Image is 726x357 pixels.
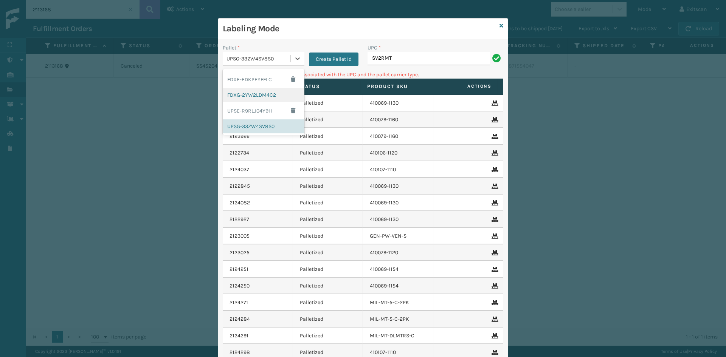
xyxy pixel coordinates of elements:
[223,88,304,102] div: FDXG-2YW2LDM4C2
[363,178,433,195] td: 410069-1130
[293,244,363,261] td: Palletized
[363,228,433,244] td: GEN-PW-VEN-S
[293,95,363,111] td: Palletized
[363,244,433,261] td: 410079-1120
[363,211,433,228] td: 410069-1130
[363,328,433,344] td: MIL-MT-DLMTRS-C
[363,195,433,211] td: 410069-1130
[363,111,433,128] td: 410079-1160
[223,71,503,79] p: Can't find any fulfillment orders associated with the UPC and the pallet carrier type.
[363,145,433,161] td: 410106-1120
[230,282,250,290] a: 2124250
[230,232,250,240] a: 2123005
[492,300,496,305] i: Remove From Pallet
[363,311,433,328] td: MIL-MT-5-C-2PK
[293,111,363,128] td: Palletized
[230,349,250,356] a: 2124298
[363,161,433,178] td: 410107-1110
[223,23,496,34] h3: Labeling Mode
[363,95,433,111] td: 410069-1130
[492,217,496,222] i: Remove From Pallet
[230,133,250,140] a: 2123926
[293,161,363,178] td: Palletized
[223,102,304,119] div: UPSE-R9RLJ04Y9H
[230,182,250,190] a: 2122845
[230,299,248,306] a: 2124271
[293,294,363,311] td: Palletized
[492,100,496,106] i: Remove From Pallet
[230,332,248,340] a: 2124291
[492,283,496,289] i: Remove From Pallet
[226,55,291,63] div: UPSG-33ZW4SV8S0
[492,167,496,172] i: Remove From Pallet
[230,249,250,257] a: 2123025
[492,134,496,139] i: Remove From Pallet
[230,166,249,173] a: 2124037
[363,278,433,294] td: 410069-1154
[492,184,496,189] i: Remove From Pallet
[230,149,249,157] a: 2122734
[293,278,363,294] td: Palletized
[492,350,496,355] i: Remove From Pallet
[492,117,496,122] i: Remove From Pallet
[293,228,363,244] td: Palletized
[293,128,363,145] td: Palletized
[492,233,496,239] i: Remove From Pallet
[230,315,250,323] a: 2124284
[293,261,363,278] td: Palletized
[293,178,363,195] td: Palletized
[492,250,496,255] i: Remove From Pallet
[492,317,496,322] i: Remove From Pallet
[492,200,496,206] i: Remove From Pallet
[492,150,496,156] i: Remove From Pallet
[230,216,249,223] a: 2122927
[363,294,433,311] td: MIL-MT-5-C-2PK
[293,328,363,344] td: Palletized
[293,211,363,228] td: Palletized
[431,80,496,93] span: Actions
[223,119,304,133] div: UPSG-33ZW4SV8S0
[230,199,250,207] a: 2124082
[223,44,240,52] label: Pallet
[368,44,381,52] label: UPC
[367,83,422,90] label: Product SKU
[309,53,358,66] button: Create Pallet Id
[492,267,496,272] i: Remove From Pallet
[293,145,363,161] td: Palletized
[492,333,496,338] i: Remove From Pallet
[363,128,433,145] td: 410079-1160
[298,83,353,90] label: Status
[230,266,248,273] a: 2124251
[293,311,363,328] td: Palletized
[223,71,304,88] div: FDXE-EDKPEYFFLC
[363,261,433,278] td: 410069-1154
[293,195,363,211] td: Palletized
